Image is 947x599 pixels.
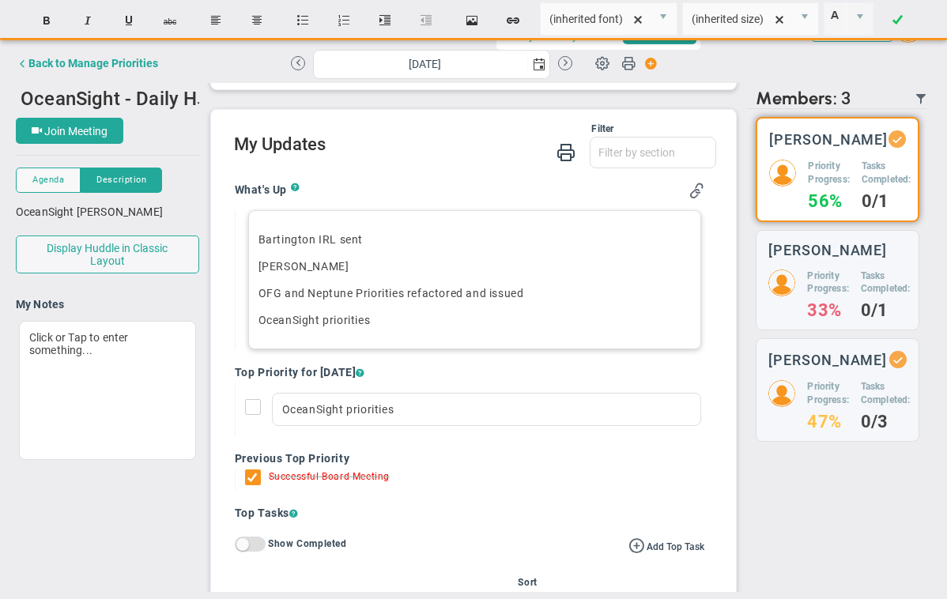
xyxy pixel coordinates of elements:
span: Huddle Settings [587,47,617,77]
h5: Tasks Completed: [861,269,911,296]
button: Strikethrough [151,6,189,36]
button: Underline [110,6,148,36]
img: 206891.Person.photo [768,380,795,407]
h4: Previous Top Priority [235,451,705,465]
h4: 0/3 [861,415,911,429]
button: Join Meeting [16,118,123,144]
h4: 0/1 [862,194,911,209]
span: Print My Huddle Updates [557,141,575,161]
span: select [846,3,873,35]
p: OceanSight priorities [258,312,692,328]
h4: What's Up [235,183,291,197]
span: Add Top Task [647,541,704,552]
input: Font Name [541,3,650,35]
span: select [791,3,818,35]
h5: Priority Progress: [807,269,848,296]
h5: Priority Progress: [807,380,848,407]
input: Font Size [683,3,792,35]
span: OceanSight [PERSON_NAME] [16,205,163,218]
button: Indent [366,6,404,36]
span: select [527,51,549,78]
button: Back to Manage Priorities [16,47,158,79]
div: Filter [234,122,614,137]
img: 204747.Person.photo [768,269,795,296]
span: Agenda [32,173,64,186]
div: Click or Tap to enter something... [19,321,196,460]
h4: 0/1 [861,303,911,318]
h5: Priority Progress: [808,160,849,186]
span: 3 [841,91,851,106]
button: Insert ordered list [325,6,363,36]
h2: My Updates [234,137,717,155]
button: Insert hyperlink [494,6,532,36]
button: Align text left [197,6,235,36]
p: Bartington IRL sent [258,232,692,247]
h5: Tasks Completed: [862,160,911,186]
img: 204746.Person.photo [769,160,796,186]
div: Updated Status [892,134,903,145]
button: Center text [238,6,276,36]
span: Print Huddle [621,55,636,77]
span: Current selected color is rgba(255, 255, 255, 0) [824,2,873,36]
h4: Top Priority for [DATE] [235,365,705,379]
h4: 33% [807,303,848,318]
button: Italic [69,6,107,36]
h4: My Notes [16,297,199,311]
span: Description [96,173,146,186]
span: Join Meeting [44,125,108,138]
h5: Tasks Completed: [861,380,911,407]
span: OceanSight - Daily Huddle [21,85,245,110]
input: Filter by section [590,138,715,168]
button: Add Top Task [628,537,704,554]
div: Back to Manage Priorities [28,57,158,70]
button: Bold [28,6,66,36]
p: OFG and Neptune Priorities refactored and issued [258,285,692,301]
h4: 47% [807,415,848,429]
h3: [PERSON_NAME] [768,352,887,367]
label: Show Completed [268,538,346,549]
span: Members: [756,91,836,106]
button: Insert image [453,6,491,36]
h3: [PERSON_NAME] [769,132,888,147]
button: Display Huddle in Classic Layout [16,235,199,273]
h4: 56% [808,194,849,209]
div: Updated Status [892,354,904,365]
a: Done! [878,6,916,36]
button: Agenda [16,168,81,193]
h3: [PERSON_NAME] [768,243,887,258]
p: [PERSON_NAME] [258,258,692,274]
div: Sort [518,575,676,590]
div: Successful Board Meeting [269,469,390,490]
button: Description [81,168,162,193]
h4: Top Tasks [235,506,705,522]
span: select [650,3,677,35]
span: OceanSight priorities [282,403,394,416]
span: Filter Updated Members [915,92,927,105]
span: Action Button [637,53,658,74]
button: Insert unordered list [284,6,322,36]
